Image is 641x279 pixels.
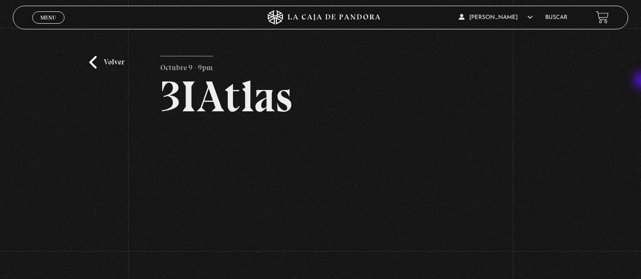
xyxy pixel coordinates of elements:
a: Volver [89,56,124,69]
span: Cerrar [37,23,59,29]
a: View your shopping cart [596,11,609,24]
span: Menu [40,15,56,20]
h2: 3IAtlas [160,75,480,118]
a: Buscar [545,15,567,20]
p: Octubre 9 - 9pm [160,56,213,75]
span: [PERSON_NAME] [459,15,533,20]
